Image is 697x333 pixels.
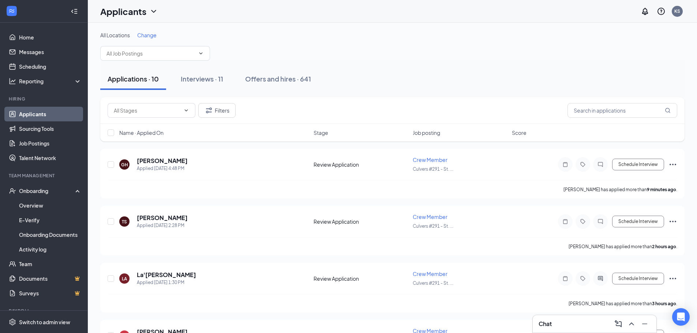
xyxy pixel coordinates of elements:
span: Culvers #291 - St. ... [413,280,453,286]
p: [PERSON_NAME] has applied more than . [569,300,677,307]
svg: Tag [578,276,587,281]
a: Onboarding Documents [19,227,82,242]
svg: QuestionInfo [657,7,666,16]
a: SurveysCrown [19,286,82,300]
svg: Note [561,276,570,281]
svg: Notifications [641,7,649,16]
svg: ChevronDown [198,50,204,56]
h5: [PERSON_NAME] [137,157,188,165]
a: Messages [19,45,82,59]
svg: Analysis [9,77,16,85]
svg: Filter [205,106,213,115]
svg: Note [561,219,570,224]
div: Open Intercom Messenger [672,308,690,326]
span: Change [137,32,157,38]
a: E-Verify [19,213,82,227]
input: All Job Postings [106,49,195,57]
div: Review Application [314,161,408,168]
svg: ChatInactive [596,219,605,224]
svg: ChevronUp [627,319,636,328]
a: Scheduling [19,59,82,74]
a: Activity log [19,242,82,257]
svg: ChatInactive [596,162,605,167]
h5: [PERSON_NAME] [137,214,188,222]
svg: Settings [9,318,16,326]
span: Score [512,129,527,136]
div: Applied [DATE] 1:30 PM [137,279,196,286]
span: Crew Member [413,270,447,277]
button: Schedule Interview [612,273,664,284]
a: Applicants [19,107,82,121]
div: Review Application [314,275,408,282]
b: 2 hours ago [652,244,676,249]
a: Job Postings [19,136,82,151]
button: ComposeMessage [612,318,624,330]
div: KS [674,8,680,14]
span: Culvers #291 - St. ... [413,166,453,172]
div: Switch to admin view [19,318,70,326]
div: Reporting [19,77,82,85]
a: Home [19,30,82,45]
b: 3 hours ago [652,301,676,306]
span: Stage [314,129,328,136]
a: Team [19,257,82,271]
div: LA [122,276,127,282]
div: Onboarding [19,187,75,194]
a: Sourcing Tools [19,121,82,136]
svg: Minimize [640,319,649,328]
button: Schedule Interview [612,216,664,227]
div: Hiring [9,96,80,102]
svg: MagnifyingGlass [665,107,671,113]
div: TS [122,219,127,225]
span: Crew Member [413,213,447,220]
span: Name · Applied On [119,129,164,136]
div: Applied [DATE] 4:48 PM [137,165,188,172]
input: Search in applications [567,103,677,118]
svg: ComposeMessage [614,319,623,328]
button: ChevronUp [626,318,637,330]
p: [PERSON_NAME] has applied more than . [569,243,677,250]
p: [PERSON_NAME] has applied more than . [563,186,677,193]
svg: Collapse [71,8,78,15]
div: Team Management [9,173,80,179]
div: GH [121,162,128,168]
svg: UserCheck [9,187,16,194]
button: Minimize [639,318,651,330]
div: Applied [DATE] 2:28 PM [137,222,188,229]
svg: Tag [578,219,587,224]
div: Payroll [9,308,80,314]
div: Applications · 10 [108,74,159,83]
svg: WorkstreamLogo [8,7,15,15]
div: Offers and hires · 641 [245,74,311,83]
svg: ChevronDown [149,7,158,16]
span: Culvers #291 - St. ... [413,223,453,229]
div: Review Application [314,218,408,225]
span: Job posting [413,129,440,136]
h3: Chat [539,320,552,328]
span: Crew Member [413,156,447,163]
svg: Ellipses [668,274,677,283]
svg: Ellipses [668,160,677,169]
svg: ActiveChat [596,276,605,281]
a: DocumentsCrown [19,271,82,286]
svg: Ellipses [668,217,677,226]
b: 9 minutes ago [647,187,676,192]
h5: La'[PERSON_NAME] [137,271,196,279]
div: Interviews · 11 [181,74,223,83]
button: Filter Filters [198,103,236,118]
h1: Applicants [100,5,146,18]
svg: ChevronDown [183,107,189,113]
button: Schedule Interview [612,159,664,170]
svg: Note [561,162,570,167]
input: All Stages [114,106,180,114]
svg: Tag [578,162,587,167]
span: All Locations [100,32,130,38]
a: Overview [19,198,82,213]
a: Talent Network [19,151,82,165]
